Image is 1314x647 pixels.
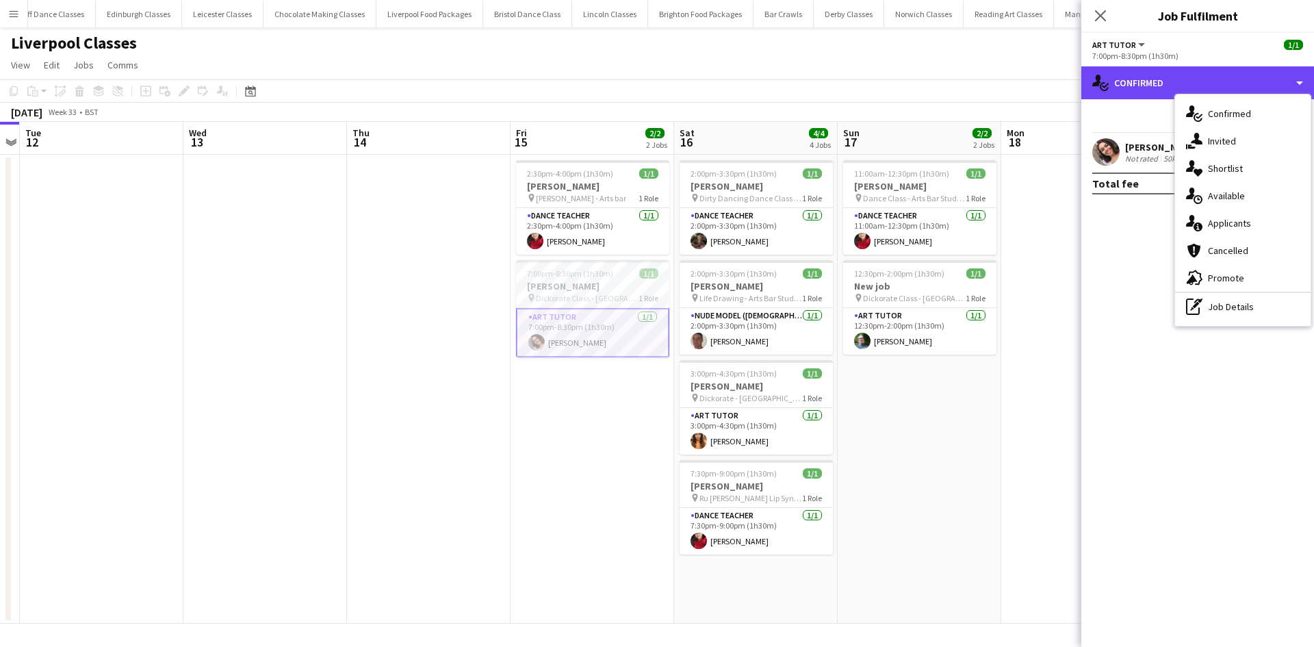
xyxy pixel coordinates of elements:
h3: [PERSON_NAME] [680,480,833,492]
button: Manchester Food Packages [1054,1,1171,27]
div: Invited [1175,127,1311,155]
h3: [PERSON_NAME] [680,180,833,192]
span: 12:30pm-2:00pm (1h30m) [854,268,944,279]
span: 1 Role [802,493,822,503]
div: BST [85,107,99,117]
span: 1/1 [966,168,985,179]
button: Art Tutor [1092,40,1147,50]
span: Jobs [73,59,94,71]
span: 13 [187,134,207,150]
button: Derby Classes [814,1,884,27]
span: 3:00pm-4:30pm (1h30m) [691,368,777,379]
span: 1 Role [966,193,985,203]
span: 2:00pm-3:30pm (1h30m) [691,268,777,279]
h3: [PERSON_NAME] [680,280,833,292]
div: 4 Jobs [810,140,831,150]
button: Brighton Food Packages [648,1,753,27]
span: 4/4 [809,128,828,138]
span: 1/1 [639,268,658,279]
a: Edit [38,56,65,74]
span: View [11,59,30,71]
app-job-card: 3:00pm-4:30pm (1h30m)1/1[PERSON_NAME] Dickorate - [GEOGRAPHIC_DATA] - [GEOGRAPHIC_DATA]1 RoleArt ... [680,360,833,455]
span: Dirty Dancing Dance Class - Arts Bar Studio 3 [699,193,802,203]
span: Dickorate - [GEOGRAPHIC_DATA] - [GEOGRAPHIC_DATA] [699,393,802,403]
div: Available [1175,182,1311,210]
h3: [PERSON_NAME] [680,380,833,392]
div: [PERSON_NAME] [1125,141,1198,153]
app-card-role: Art Tutor1/112:30pm-2:00pm (1h30m)[PERSON_NAME] [843,308,996,355]
app-job-card: 11:00am-12:30pm (1h30m)1/1[PERSON_NAME] Dance Class - Arts Bar Studio 51 RoleDance Teacher1/111:0... [843,160,996,255]
app-job-card: 7:00pm-8:30pm (1h30m)1/1[PERSON_NAME] Dickorate Class - [GEOGRAPHIC_DATA] - [GEOGRAPHIC_DATA]1 Ro... [516,260,669,357]
div: 7:00pm-8:30pm (1h30m) [1092,51,1303,61]
span: [PERSON_NAME] - Arts bar [536,193,626,203]
h1: Liverpool Classes [11,33,137,53]
app-job-card: 2:30pm-4:00pm (1h30m)1/1[PERSON_NAME] [PERSON_NAME] - Arts bar1 RoleDance Teacher1/12:30pm-4:00pm... [516,160,669,255]
a: View [5,56,36,74]
span: 1/1 [803,168,822,179]
span: 7:00pm-8:30pm (1h30m) [527,268,613,279]
span: Fri [516,127,527,139]
h3: [PERSON_NAME] [516,280,669,292]
div: [DATE] [11,105,42,119]
app-job-card: 2:00pm-3:30pm (1h30m)1/1[PERSON_NAME] Life Drawing - Arts Bar Studio 41 RoleNude Model ([DEMOGRAP... [680,260,833,355]
button: Chocolate Making Classes [263,1,376,27]
span: 1/1 [803,468,822,479]
span: 1/1 [803,268,822,279]
app-card-role: Art Tutor1/17:00pm-8:30pm (1h30m)[PERSON_NAME] [516,308,669,357]
app-card-role: Dance Teacher1/17:30pm-9:00pm (1h30m)[PERSON_NAME] [680,508,833,555]
div: Shortlist [1175,155,1311,182]
app-card-role: Nude Model ([DEMOGRAPHIC_DATA])1/12:00pm-3:30pm (1h30m)[PERSON_NAME] [680,308,833,355]
div: Applicants [1175,210,1311,237]
span: 11:00am-12:30pm (1h30m) [854,168,949,179]
div: Total fee [1092,177,1139,190]
span: 1/1 [803,368,822,379]
span: Dickorate Class - [GEOGRAPHIC_DATA] - [GEOGRAPHIC_DATA] [536,293,639,303]
button: Edinburgh Classes [96,1,182,27]
button: Reading Art Classes [964,1,1054,27]
span: 1 Role [802,393,822,403]
button: Norwich Classes [884,1,964,27]
span: Dance Class - Arts Bar Studio 5 [863,193,966,203]
a: Jobs [68,56,99,74]
div: 2 Jobs [973,140,994,150]
span: 2:30pm-4:00pm (1h30m) [527,168,613,179]
app-card-role: Dance Teacher1/12:00pm-3:30pm (1h30m)[PERSON_NAME] [680,208,833,255]
span: Comms [107,59,138,71]
span: 1 Role [639,193,658,203]
span: 17 [841,134,860,150]
button: Leicester Classes [182,1,263,27]
span: Edit [44,59,60,71]
span: Art Tutor [1092,40,1136,50]
div: 50km [1161,153,1185,164]
span: Dickorate Class - [GEOGRAPHIC_DATA] - [GEOGRAPHIC_DATA] [863,293,966,303]
button: Bristol Dance Class [483,1,572,27]
span: 1/1 [966,268,985,279]
app-job-card: 12:30pm-2:00pm (1h30m)1/1New job Dickorate Class - [GEOGRAPHIC_DATA] - [GEOGRAPHIC_DATA]1 RoleArt... [843,260,996,355]
button: Lincoln Classes [572,1,648,27]
div: Cancelled [1175,237,1311,264]
span: 18 [1005,134,1025,150]
div: Confirmed [1081,66,1314,99]
span: Mon [1007,127,1025,139]
div: Job Details [1175,293,1311,320]
span: 7:30pm-9:00pm (1h30m) [691,468,777,479]
span: 14 [350,134,370,150]
span: 1 Role [802,293,822,303]
span: 2/2 [645,128,665,138]
span: Wed [189,127,207,139]
span: Ru [PERSON_NAME] Lip Sync Battle - Arts Bar Studio 1 [699,493,802,503]
app-card-role: Dance Teacher1/12:30pm-4:00pm (1h30m)[PERSON_NAME] [516,208,669,255]
h3: Job Fulfilment [1081,7,1314,25]
span: Tue [25,127,41,139]
span: Thu [352,127,370,139]
app-job-card: 2:00pm-3:30pm (1h30m)1/1[PERSON_NAME] Dirty Dancing Dance Class - Arts Bar Studio 31 RoleDance Te... [680,160,833,255]
span: Sun [843,127,860,139]
div: Promote [1175,264,1311,292]
span: Week 33 [45,107,79,117]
